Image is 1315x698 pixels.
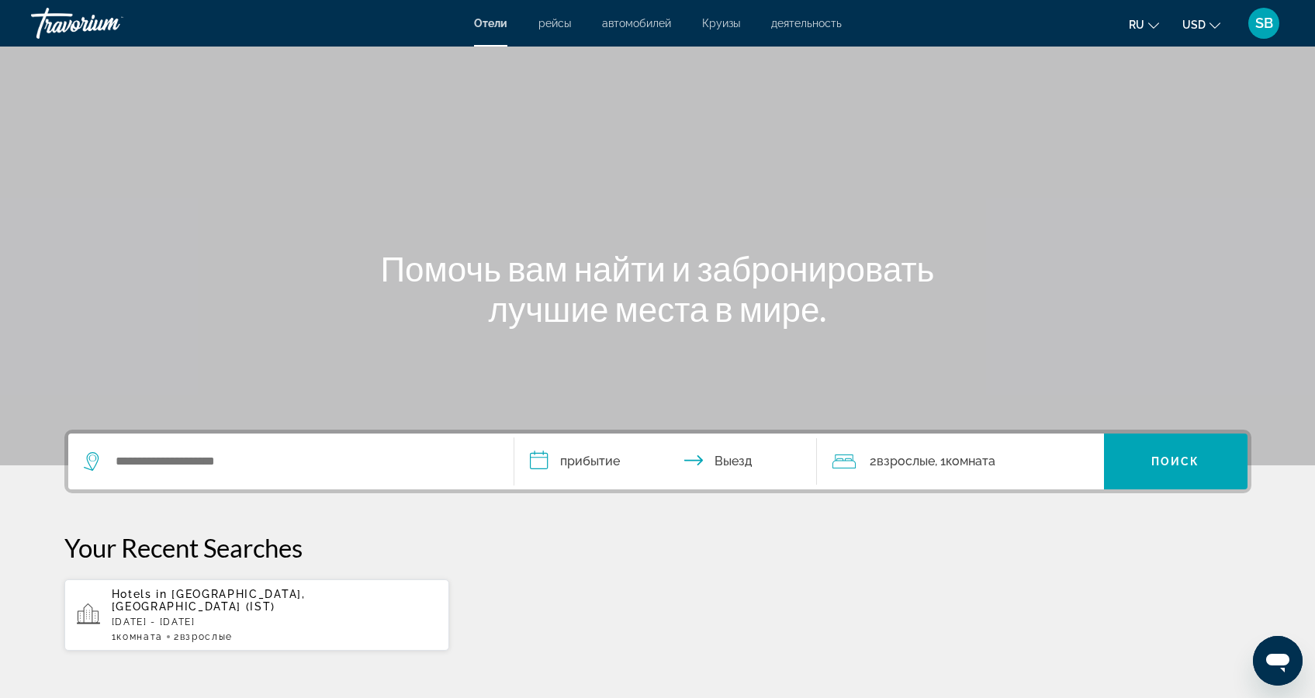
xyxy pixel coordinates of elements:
span: SB [1255,16,1273,31]
button: Hotels in [GEOGRAPHIC_DATA], [GEOGRAPHIC_DATA] (IST)[DATE] - [DATE]1Комната2Взрослые [64,579,450,651]
button: Change language [1129,13,1159,36]
iframe: Кнопка запуска окна обмена сообщениями [1253,636,1303,686]
h1: Помочь вам найти и забронировать лучшие места в мире. [367,248,949,329]
span: [GEOGRAPHIC_DATA], [GEOGRAPHIC_DATA] (IST) [112,588,306,613]
button: Travelers: 2 adults, 0 children [817,434,1104,489]
button: Check in and out dates [514,434,817,489]
button: Поиск [1104,434,1248,489]
span: 1 [112,631,163,642]
span: 2 [174,631,233,642]
span: USD [1182,19,1206,31]
a: автомобилей [602,17,671,29]
span: , 1 [935,451,995,472]
button: User Menu [1244,7,1284,40]
a: Круизы [702,17,740,29]
span: 2 [870,451,935,472]
span: Взрослые [877,454,935,468]
a: рейсы [538,17,571,29]
a: деятельность [771,17,842,29]
span: Комната [116,631,163,642]
span: Hotels in [112,588,168,600]
div: Search widget [68,434,1248,489]
span: ru [1129,19,1144,31]
a: Отели [474,17,507,29]
button: Change currency [1182,13,1220,36]
a: Travorium [31,3,186,43]
span: Комната [946,454,995,468]
span: Взрослые [180,631,233,642]
p: [DATE] - [DATE] [112,617,438,627]
p: Your Recent Searches [64,532,1251,563]
span: Поиск [1151,455,1200,468]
